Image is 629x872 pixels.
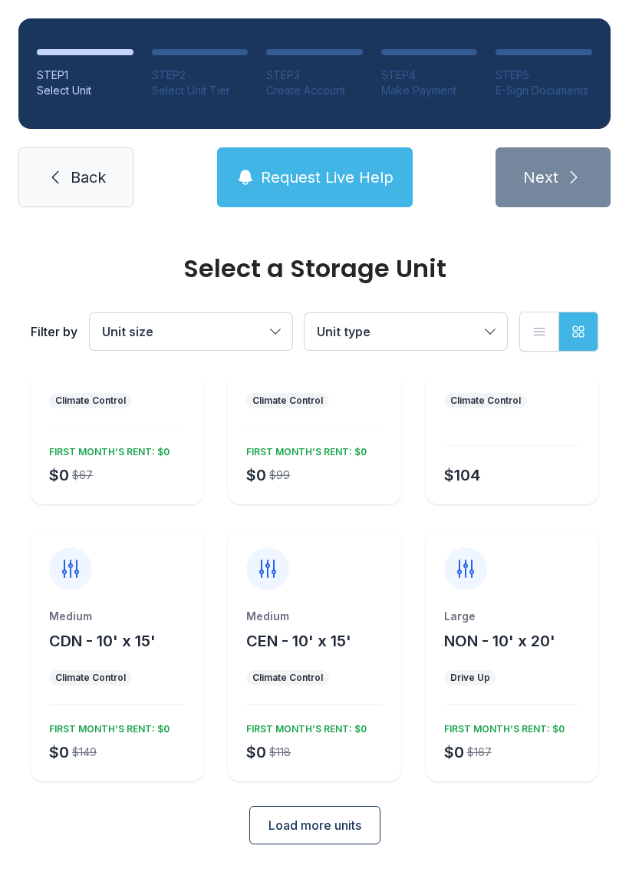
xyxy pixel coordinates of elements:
[55,672,126,684] div: Climate Control
[102,324,153,339] span: Unit size
[37,83,133,98] div: Select Unit
[444,742,464,763] div: $0
[438,717,565,735] div: FIRST MONTH’S RENT: $0
[269,745,291,760] div: $118
[49,630,156,652] button: CDN - 10' x 15'
[450,395,521,407] div: Climate Control
[496,83,592,98] div: E-Sign Documents
[444,632,555,650] span: NON - 10' x 20'
[49,632,156,650] span: CDN - 10' x 15'
[152,68,249,83] div: STEP 2
[444,609,580,624] div: Large
[246,464,266,486] div: $0
[152,83,249,98] div: Select Unit Tier
[37,68,133,83] div: STEP 1
[266,68,363,83] div: STEP 3
[523,167,558,188] span: Next
[252,395,323,407] div: Climate Control
[252,672,323,684] div: Climate Control
[467,745,492,760] div: $167
[43,717,170,735] div: FIRST MONTH’S RENT: $0
[43,440,170,458] div: FIRST MONTH’S RENT: $0
[269,467,290,483] div: $99
[72,467,93,483] div: $67
[268,816,361,834] span: Load more units
[240,440,367,458] div: FIRST MONTH’S RENT: $0
[444,464,480,486] div: $104
[246,630,351,652] button: CEN - 10' x 15'
[444,630,555,652] button: NON - 10' x 20'
[49,464,69,486] div: $0
[305,313,507,350] button: Unit type
[49,609,185,624] div: Medium
[240,717,367,735] div: FIRST MONTH’S RENT: $0
[450,672,490,684] div: Drive Up
[381,68,478,83] div: STEP 4
[71,167,106,188] span: Back
[246,742,266,763] div: $0
[49,742,69,763] div: $0
[317,324,370,339] span: Unit type
[31,256,598,281] div: Select a Storage Unit
[72,745,97,760] div: $149
[246,609,382,624] div: Medium
[381,83,478,98] div: Make Payment
[246,632,351,650] span: CEN - 10' x 15'
[90,313,292,350] button: Unit size
[31,322,77,341] div: Filter by
[496,68,592,83] div: STEP 5
[266,83,363,98] div: Create Account
[261,167,394,188] span: Request Live Help
[55,395,126,407] div: Climate Control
